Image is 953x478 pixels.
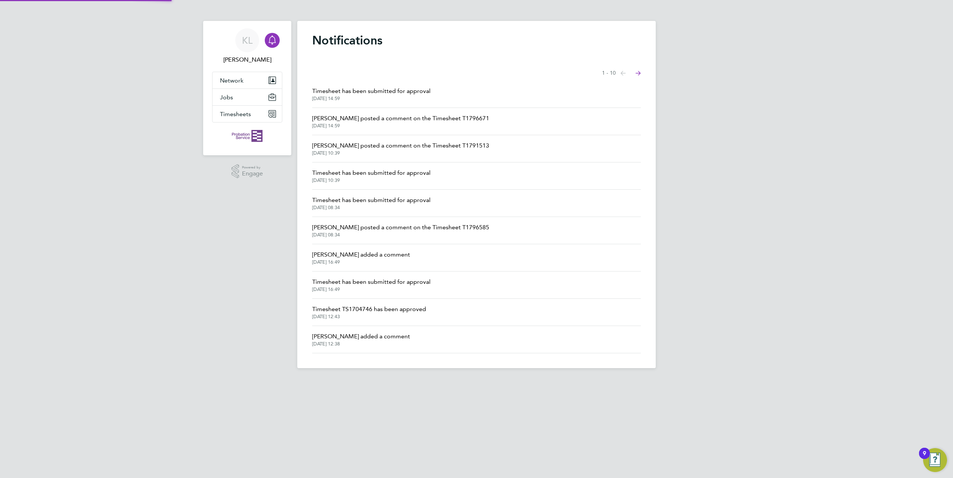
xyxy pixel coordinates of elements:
[312,168,431,177] span: Timesheet has been submitted for approval
[312,177,431,183] span: [DATE] 10:39
[312,196,431,205] span: Timesheet has been submitted for approval
[312,332,410,347] a: [PERSON_NAME] added a comment[DATE] 12:38
[312,114,489,129] a: [PERSON_NAME] posted a comment on the Timesheet T1796671[DATE] 14:59
[220,94,233,101] span: Jobs
[312,341,410,347] span: [DATE] 12:38
[312,232,489,238] span: [DATE] 08:34
[212,106,282,122] button: Timesheets
[212,89,282,105] button: Jobs
[312,141,489,156] a: [PERSON_NAME] posted a comment on the Timesheet T1791513[DATE] 10:39
[232,130,262,142] img: probationservice-logo-retina.png
[220,77,243,84] span: Network
[602,66,641,81] nav: Select page of notifications list
[312,250,410,259] span: [PERSON_NAME] added a comment
[220,111,251,118] span: Timesheets
[312,196,431,211] a: Timesheet has been submitted for approval[DATE] 08:34
[312,223,489,238] a: [PERSON_NAME] posted a comment on the Timesheet T1796585[DATE] 08:34
[312,168,431,183] a: Timesheet has been submitted for approval[DATE] 10:39
[242,164,263,171] span: Powered by
[312,305,426,320] a: Timesheet TS1704746 has been approved[DATE] 12:43
[312,286,431,292] span: [DATE] 16:49
[212,72,282,89] button: Network
[923,448,947,472] button: Open Resource Center, 9 new notifications
[312,87,431,102] a: Timesheet has been submitted for approval[DATE] 14:59
[312,277,431,292] a: Timesheet has been submitted for approval[DATE] 16:49
[312,114,489,123] span: [PERSON_NAME] posted a comment on the Timesheet T1796671
[312,87,431,96] span: Timesheet has been submitted for approval
[312,277,431,286] span: Timesheet has been submitted for approval
[312,332,410,341] span: [PERSON_NAME] added a comment
[312,250,410,265] a: [PERSON_NAME] added a comment[DATE] 16:49
[312,223,489,232] span: [PERSON_NAME] posted a comment on the Timesheet T1796585
[212,28,282,64] a: KL[PERSON_NAME]
[203,21,291,155] nav: Main navigation
[923,453,926,463] div: 9
[312,141,489,150] span: [PERSON_NAME] posted a comment on the Timesheet T1791513
[242,35,252,45] span: KL
[312,205,431,211] span: [DATE] 08:34
[312,33,641,48] h1: Notifications
[312,305,426,314] span: Timesheet TS1704746 has been approved
[242,171,263,177] span: Engage
[212,130,282,142] a: Go to home page
[212,55,282,64] span: Kate Leek
[312,96,431,102] span: [DATE] 14:59
[312,150,489,156] span: [DATE] 10:39
[312,314,426,320] span: [DATE] 12:43
[602,69,616,77] span: 1 - 10
[312,259,410,265] span: [DATE] 16:49
[232,164,263,179] a: Powered byEngage
[312,123,489,129] span: [DATE] 14:59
